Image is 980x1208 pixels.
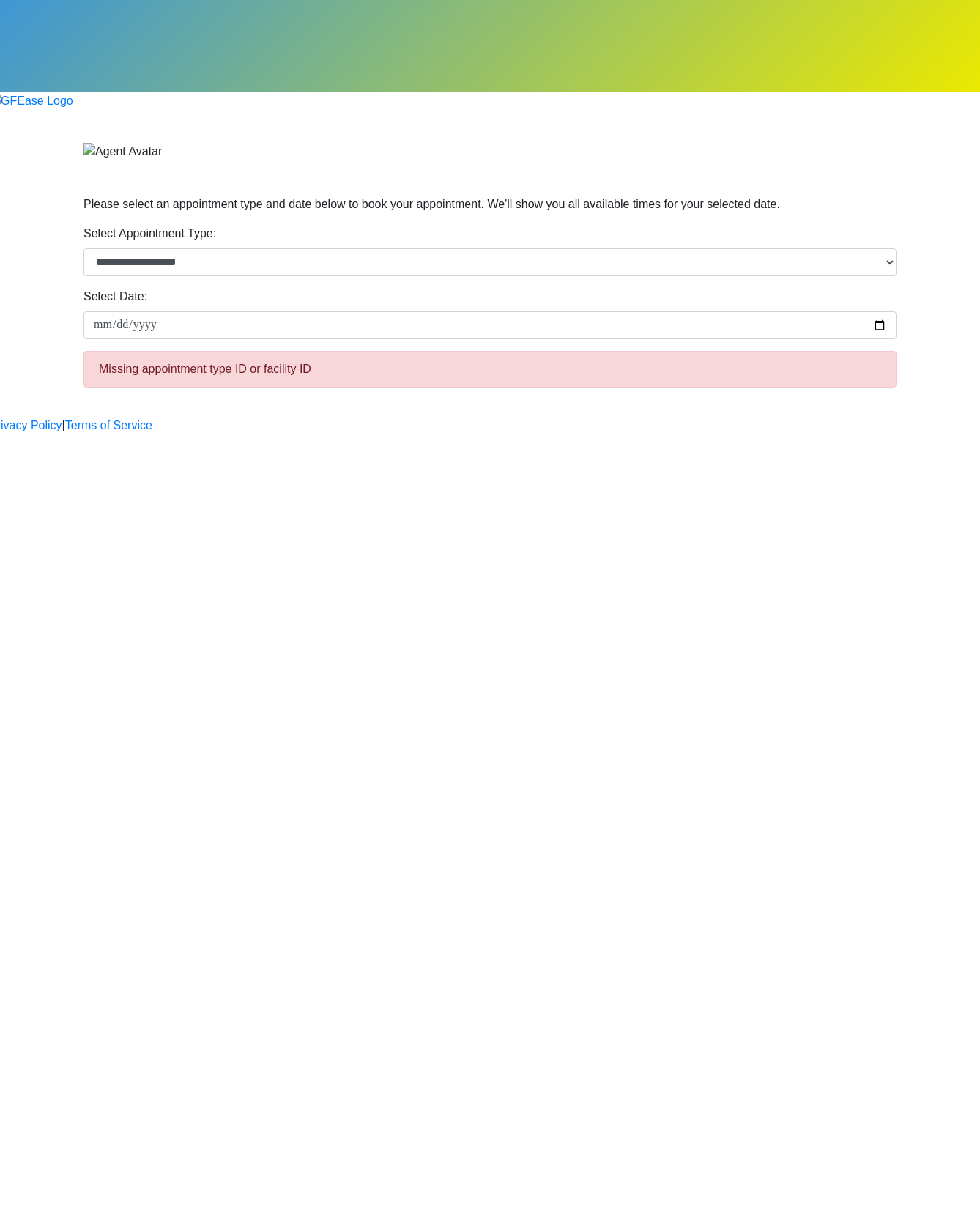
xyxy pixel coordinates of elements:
[83,196,897,213] p: Please select an appointment type and date below to book your appointment. We'll show you all ava...
[62,417,65,434] a: |
[83,288,147,305] label: Select Date:
[83,143,162,160] img: Agent Avatar
[83,351,897,388] div: Missing appointment type ID or facility ID
[65,417,152,434] a: Terms of Service
[83,225,216,242] label: Select Appointment Type:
